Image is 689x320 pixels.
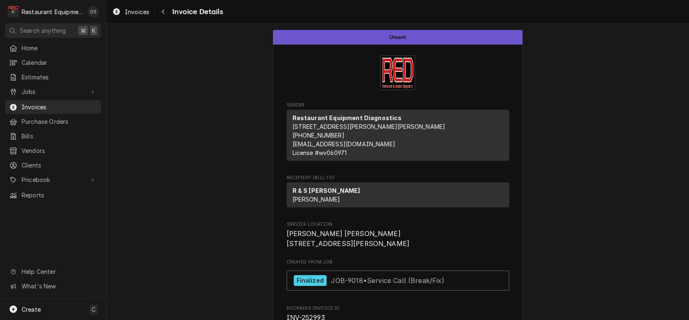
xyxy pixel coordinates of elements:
[5,265,101,278] a: Go to Help Center
[5,56,101,69] a: Calendar
[287,102,509,108] span: Sender
[92,26,96,35] span: K
[287,221,509,249] div: Service Location
[22,267,96,276] span: Help Center
[287,229,509,249] span: Service Location
[380,55,415,90] img: Logo
[273,30,523,44] div: Status
[5,279,101,293] a: Go to What's New
[287,259,509,295] div: Created From Job
[22,175,84,184] span: Pricebook
[389,34,406,40] span: Unsent
[287,175,509,181] span: Recipient (Bill To)
[287,305,509,312] span: Roopairs Invoice ID
[92,305,96,314] span: C
[87,6,99,17] div: Derek Stewart's Avatar
[125,7,149,16] span: Invoices
[22,132,97,140] span: Bills
[22,146,97,155] span: Vendors
[287,110,509,164] div: Sender
[292,196,340,203] span: [PERSON_NAME]
[287,102,509,165] div: Invoice Sender
[331,276,444,284] span: JOB-9018 • Service Call (Break/Fix)
[287,110,509,161] div: Sender
[80,26,86,35] span: ⌘
[287,175,509,211] div: Invoice Recipient
[22,87,84,96] span: Jobs
[156,5,170,18] button: Navigate back
[292,114,402,121] strong: Restaurant Equipment Diagnostics
[5,188,101,202] a: Reports
[287,230,410,248] span: [PERSON_NAME] [PERSON_NAME] [STREET_ADDRESS][PERSON_NAME]
[7,6,19,17] div: R
[5,158,101,172] a: Clients
[22,44,97,52] span: Home
[5,41,101,55] a: Home
[5,144,101,158] a: Vendors
[22,58,97,67] span: Calendar
[292,123,446,130] span: [STREET_ADDRESS][PERSON_NAME][PERSON_NAME]
[22,191,97,199] span: Reports
[292,132,344,139] a: [PHONE_NUMBER]
[292,140,395,148] a: [EMAIL_ADDRESS][DOMAIN_NAME]
[292,149,347,156] span: License # wv060971
[22,7,83,16] div: Restaurant Equipment Diagnostics
[87,6,99,17] div: DS
[287,221,509,228] span: Service Location
[20,26,66,35] span: Search anything
[287,271,509,291] a: View Job
[5,85,101,98] a: Go to Jobs
[22,73,97,81] span: Estimates
[5,23,101,38] button: Search anything⌘K
[22,117,97,126] span: Purchase Orders
[22,306,41,313] span: Create
[292,187,360,194] strong: R & S [PERSON_NAME]
[22,161,97,170] span: Clients
[170,6,223,17] span: Invoice Details
[287,182,509,207] div: Recipient (Bill To)
[5,115,101,128] a: Purchase Orders
[287,182,509,211] div: Recipient (Bill To)
[109,5,153,19] a: Invoices
[7,6,19,17] div: Restaurant Equipment Diagnostics's Avatar
[287,259,509,266] span: Created From Job
[5,129,101,143] a: Bills
[294,275,327,286] div: Finalized
[22,282,96,290] span: What's New
[22,103,97,111] span: Invoices
[5,173,101,187] a: Go to Pricebook
[5,70,101,84] a: Estimates
[5,100,101,114] a: Invoices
